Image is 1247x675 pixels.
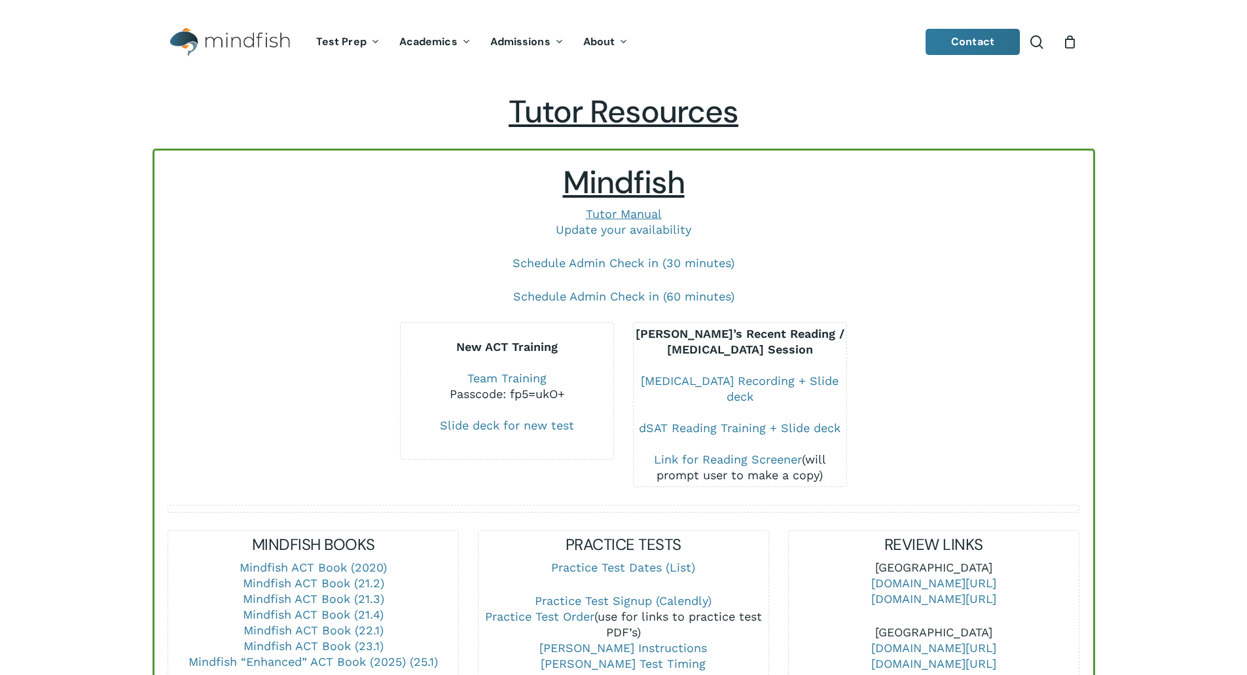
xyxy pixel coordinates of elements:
[168,534,458,555] h5: MINDFISH BOOKS
[639,421,840,435] a: dSAT Reading Training + Slide deck
[539,641,707,655] a: [PERSON_NAME] Instructions
[479,534,768,555] h5: PRACTICE TESTS
[389,37,480,48] a: Academics
[244,623,384,637] a: Mindfish ACT Book (22.1)
[789,534,1079,555] h5: REVIEW LINKS
[243,592,384,606] a: Mindfish ACT Book (21.3)
[1063,35,1077,49] a: Cart
[541,657,706,670] a: [PERSON_NAME] Test Timing
[634,452,846,483] div: (will prompt user to make a copy)
[467,371,547,385] a: Team Training
[153,18,1095,67] header: Main Menu
[926,29,1020,55] a: Contact
[480,37,573,48] a: Admissions
[636,327,844,356] b: [PERSON_NAME]’s Recent Reading / [MEDICAL_DATA] Session
[440,418,574,432] a: Slide deck for new test
[243,576,384,590] a: Mindfish ACT Book (21.2)
[513,256,734,270] a: Schedule Admin Check in (30 minutes)
[513,289,734,303] a: Schedule Admin Check in (60 minutes)
[189,655,438,668] a: Mindfish “Enhanced” ACT Book (2025) (25.1)
[456,340,558,354] b: New ACT Training
[316,35,367,48] span: Test Prep
[244,639,384,653] a: Mindfish ACT Book (23.1)
[789,560,1079,625] p: [GEOGRAPHIC_DATA]
[399,35,458,48] span: Academics
[306,18,638,67] nav: Main Menu
[556,223,691,236] a: Update your availability
[573,37,638,48] a: About
[871,641,996,655] a: [DOMAIN_NAME][URL]
[490,35,551,48] span: Admissions
[306,37,389,48] a: Test Prep
[485,610,594,623] a: Practice Test Order
[641,374,839,403] a: [MEDICAL_DATA] Recording + Slide deck
[951,35,994,48] span: Contact
[583,35,615,48] span: About
[551,560,695,574] a: Practice Test Dates (List)
[871,576,996,590] a: [DOMAIN_NAME][URL]
[243,608,384,621] a: Mindfish ACT Book (21.4)
[871,592,996,606] a: [DOMAIN_NAME][URL]
[586,207,662,221] a: Tutor Manual
[654,452,802,466] a: Link for Reading Screener
[401,386,613,402] div: Passcode: fp5=ukO+
[509,91,738,132] span: Tutor Resources
[871,657,996,670] a: [DOMAIN_NAME][URL]
[535,594,712,608] a: Practice Test Signup (Calendly)
[240,560,387,574] a: Mindfish ACT Book (2020)
[563,162,685,203] span: Mindfish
